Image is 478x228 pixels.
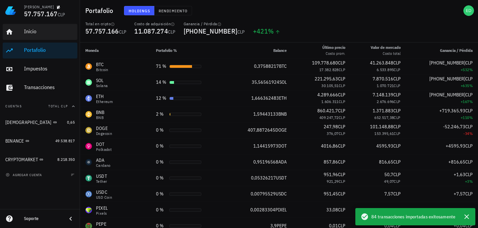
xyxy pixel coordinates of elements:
span: 57.757.167 [24,9,58,18]
div: USDC [96,189,112,195]
div: [DEMOGRAPHIC_DATA] [5,120,52,125]
div: 14 % [156,79,167,86]
div: 71 % [156,63,167,70]
span: CLP [394,83,400,88]
span: 652.517,38 [374,115,394,120]
span: 17.382.828 [319,67,339,72]
span: Ganancia / Pérdida [440,48,473,53]
img: LedgiFi [5,5,16,16]
span: 951,45 [324,191,338,197]
span: [PHONE_NUMBER] [429,76,465,82]
span: CLP [394,115,400,120]
div: Total en cripto [85,21,126,27]
span: 101.148,88 [370,124,393,130]
span: CLP [465,60,473,66]
span: CLP [394,67,400,72]
span: CLP [338,108,345,114]
span: 0,05326217 [251,175,276,181]
span: CLP [393,60,401,66]
span: CLP [393,92,401,98]
span: 860.421,7 [317,108,338,114]
span: CLP [339,115,345,120]
th: Moneda [80,43,151,58]
div: +3 [411,178,473,185]
span: 0,65 [67,120,75,125]
span: 84 transacciones importadas exitosamente [371,213,455,220]
div: 2 % [156,111,167,118]
span: 109.778.680 [312,60,338,66]
span: CLP [338,207,345,213]
span: 49,07 [384,179,394,184]
span: CLP [465,108,473,114]
span: SOL [279,79,287,85]
span: 221.295,63 [315,76,338,82]
div: Costo total [371,51,401,57]
span: [PHONE_NUMBER] [429,92,465,98]
span: CLP [465,76,473,82]
span: CLP [393,108,401,114]
span: 1.606.311 [321,99,339,104]
span: CLP [339,99,345,104]
span: 857,86 [324,159,338,165]
a: Portafolio [3,43,77,58]
th: Ganancia / Pérdida: Sin ordenar. Pulse para ordenar de forma ascendente. [406,43,478,58]
span: 41.263.848 [370,60,393,66]
span: 7.148.139 [373,92,393,98]
div: 0 % [156,190,167,197]
div: Impuestos [24,65,75,72]
span: 50,7 [384,171,393,177]
span: CLP [339,83,345,88]
div: Valor de mercado [371,45,401,51]
span: 1,14415973 [253,143,278,149]
div: Dogecoin [96,132,112,136]
div: +532 [411,66,473,73]
button: agregar cuenta [4,171,45,178]
a: Transacciones [3,80,77,96]
th: Balance: Sin ordenar. Pulse para ordenar de forma ascendente. [226,43,292,58]
div: Solana [96,84,108,88]
span: CLP [393,171,401,177]
span: 1.070.721 [377,83,394,88]
div: USDT-icon [85,175,92,181]
a: CRYPTOMARKET 8.218.350 [3,152,77,168]
div: Cardano [96,164,111,168]
div: 0 % [156,174,167,181]
div: +421 [253,28,281,35]
div: ADA-icon [85,159,92,166]
a: Impuestos [3,61,77,77]
span: 921,29 [327,179,338,184]
div: Tether [96,179,107,183]
span: +719.365,93 [439,108,465,114]
span: 35,56561924 [252,79,279,85]
div: SOL-icon [85,79,92,86]
span: 0,09 [384,207,393,213]
span: CLP [237,29,245,35]
span: PIXEL [275,207,287,213]
span: 153.395,61 [374,131,394,136]
div: Ganancia / Pérdida [184,21,245,27]
a: Inicio [3,24,77,40]
span: 0,00283304 [250,207,275,213]
span: 0,00795529 [251,191,276,197]
span: 4.289.666 [317,92,338,98]
div: Polkadot [96,148,112,152]
span: CLP [465,143,473,149]
div: 0 % [156,127,167,134]
div: Bitcoin [96,68,108,72]
span: Holdings [128,8,150,13]
span: CLP [394,179,400,184]
div: PIXEL [96,205,108,211]
div: Costo de adquisición [134,21,175,27]
span: % [469,99,473,104]
span: CLP [393,124,401,130]
div: Inicio [24,28,75,35]
span: CLP [465,191,473,197]
div: DOT [96,141,112,148]
span: 33,08 [326,207,338,213]
span: CLP [393,191,401,197]
span: % [469,115,473,120]
span: % [469,67,473,72]
a: [DEMOGRAPHIC_DATA] 0,65 [3,114,77,130]
div: USD Coin [96,195,112,199]
span: CLP [465,207,473,213]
